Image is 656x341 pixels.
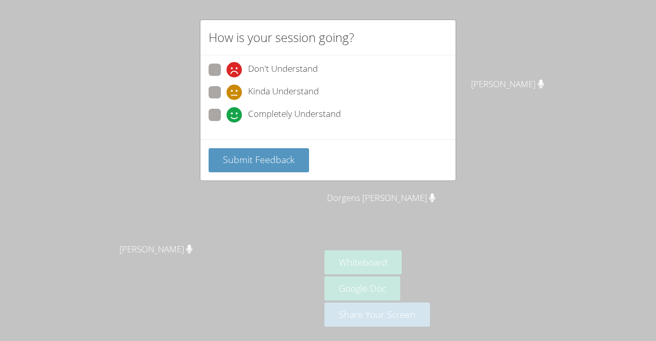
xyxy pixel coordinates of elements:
[248,62,318,77] span: Don't Understand
[248,85,319,100] span: Kinda Understand
[209,28,354,47] h2: How is your session going?
[248,107,341,123] span: Completely Understand
[223,153,295,166] span: Submit Feedback
[209,148,309,172] button: Submit Feedback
